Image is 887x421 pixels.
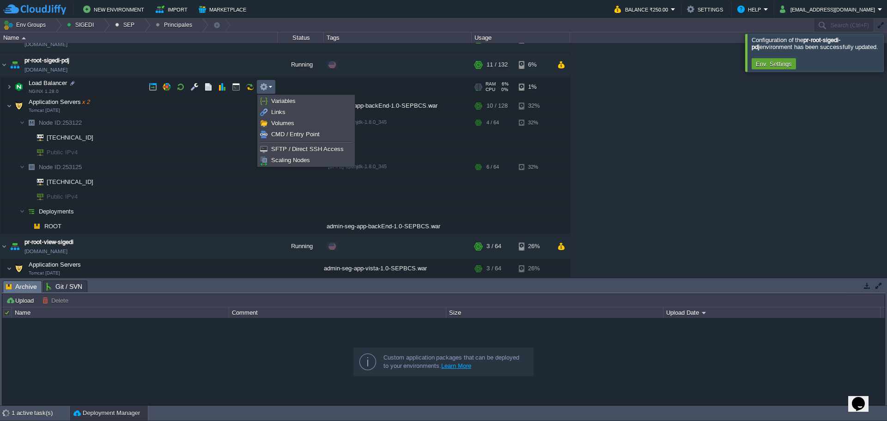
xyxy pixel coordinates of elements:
div: Status [278,32,323,43]
span: Node ID: [39,164,62,171]
button: Env. Settings [753,60,795,68]
div: Running [278,52,324,77]
div: 10 / 128 [486,97,508,115]
span: 253125 [38,163,83,171]
a: Volumes [259,118,353,128]
img: AMDAwAAAACH5BAEAAAAALAAAAAABAAEAAAICRAEAOw== [19,160,25,174]
a: Application Serversx 2Tomcat [DATE] [28,98,91,105]
img: AMDAwAAAACH5BAEAAAAALAAAAAABAAEAAAICRAEAOw== [0,52,8,77]
button: Env Groups [3,18,49,31]
img: AMDAwAAAACH5BAEAAAAALAAAAAABAAEAAAICRAEAOw== [25,116,38,130]
img: AMDAwAAAACH5BAEAAAAALAAAAAABAAEAAAICRAEAOw== [25,175,30,189]
div: 26% [519,259,549,278]
a: pr-root-sigedi-pdj [24,56,69,65]
div: 6% [519,52,549,77]
img: AMDAwAAAACH5BAEAAAAALAAAAAABAAEAAAICRAEAOw== [25,145,30,159]
button: Marketplace [199,4,249,15]
div: 6 / 64 [486,160,499,174]
img: AMDAwAAAACH5BAEAAAAALAAAAAABAAEAAAICRAEAOw== [19,116,25,130]
a: Public IPv4 [46,193,79,200]
a: Scaling Nodes [259,155,353,165]
img: AMDAwAAAACH5BAEAAAAALAAAAAABAAEAAAICRAEAOw== [12,97,25,115]
a: [DOMAIN_NAME] [24,247,67,256]
img: AMDAwAAAACH5BAEAAAAALAAAAAABAAEAAAICRAEAOw== [12,78,25,96]
span: Git / SVN [46,281,82,292]
span: SFTP / Direct SSH Access [271,146,344,153]
a: Learn More [441,362,471,369]
img: AMDAwAAAACH5BAEAAAAALAAAAAABAAEAAAICRAEAOw== [19,204,25,219]
span: Public IPv4 [46,145,79,159]
button: Help [737,4,764,15]
a: Node ID:253125 [38,163,83,171]
span: 253122 [38,119,83,127]
a: Variables [259,96,353,106]
img: AMDAwAAAACH5BAEAAAAALAAAAAABAAEAAAICRAEAOw== [12,259,25,278]
img: AMDAwAAAACH5BAEAAAAALAAAAAABAAEAAAICRAEAOw== [8,234,21,259]
span: Scaling Nodes [271,157,310,164]
div: Name [12,307,229,318]
img: AMDAwAAAACH5BAEAAAAALAAAAAABAAEAAAICRAEAOw== [22,37,26,39]
iframe: chat widget [848,384,878,412]
div: 1% [519,78,549,96]
div: Upload Date [664,307,880,318]
span: Node ID: [39,119,62,126]
a: ROOT [43,222,63,230]
span: Tomcat [DATE] [29,270,60,276]
span: Public IPv4 [46,189,79,204]
span: [DATE]-openjdk-1.8.0_345 [328,164,387,169]
button: Balance ₹250.00 [614,4,671,15]
div: 1 active task(s) [12,406,69,421]
span: Volumes [271,120,294,127]
button: New Environment [83,4,147,15]
span: Configuration of the environment has been successfully updated. [752,37,878,50]
span: Links [271,109,286,116]
img: AMDAwAAAACH5BAEAAAAALAAAAAABAAEAAAICRAEAOw== [6,78,12,96]
b: pr-root-sigedi-pdj [752,37,840,50]
span: [TECHNICAL_ID] [46,175,95,189]
span: CPU [486,87,495,92]
div: Usage [472,32,570,43]
a: Links [259,107,353,117]
a: Node ID:253122 [38,119,83,127]
div: admin-seg-app-backEnd-1.0-SEPBCS.war [324,219,472,233]
img: AMDAwAAAACH5BAEAAAAALAAAAAABAAEAAAICRAEAOw== [30,145,43,159]
a: Public IPv4 [46,149,79,156]
div: admin-seg-app-vista-1.0-SEPBCS.war [324,259,472,278]
span: CMD / Entry Point [271,131,320,138]
a: [TECHNICAL_ID] [46,178,95,185]
a: pr-root-view-sigedi [24,238,73,247]
div: Comment [230,307,446,318]
div: 4 / 64 [486,116,499,130]
img: AMDAwAAAACH5BAEAAAAALAAAAAABAAEAAAICRAEAOw== [25,130,30,145]
span: Archive [6,281,37,293]
img: AMDAwAAAACH5BAEAAAAALAAAAAABAAEAAAICRAEAOw== [30,189,43,204]
div: Custom application packages that can be deployed to your environments. [383,354,526,370]
div: admin-seg-app-backEnd-1.0-SEPBCS.war [324,97,472,115]
a: [TECHNICAL_ID] [46,134,95,141]
span: NGINX 1.28.0 [29,89,59,94]
img: AMDAwAAAACH5BAEAAAAALAAAAAABAAEAAAICRAEAOw== [25,219,30,233]
div: 32% [519,160,549,174]
button: Settings [687,4,726,15]
div: 32% [519,97,549,115]
img: CloudJiffy [3,4,66,15]
span: RAM [486,81,496,87]
span: x 2 [81,98,90,105]
span: 6% [499,81,509,87]
img: AMDAwAAAACH5BAEAAAAALAAAAAABAAEAAAICRAEAOw== [0,234,8,259]
span: Variables [271,98,296,104]
span: [TECHNICAL_ID] [46,130,95,145]
span: Load Balancer [28,79,68,87]
a: SFTP / Direct SSH Access [259,144,353,154]
div: 32% [519,116,549,130]
a: [DOMAIN_NAME] [24,65,67,74]
button: SIGEDI [67,18,97,31]
a: Deployments [38,207,75,215]
span: Application Servers [28,261,82,268]
div: Name [1,32,277,43]
div: 3 / 64 [486,234,501,259]
button: Delete [42,296,71,305]
img: AMDAwAAAACH5BAEAAAAALAAAAAABAAEAAAICRAEAOw== [6,259,12,278]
